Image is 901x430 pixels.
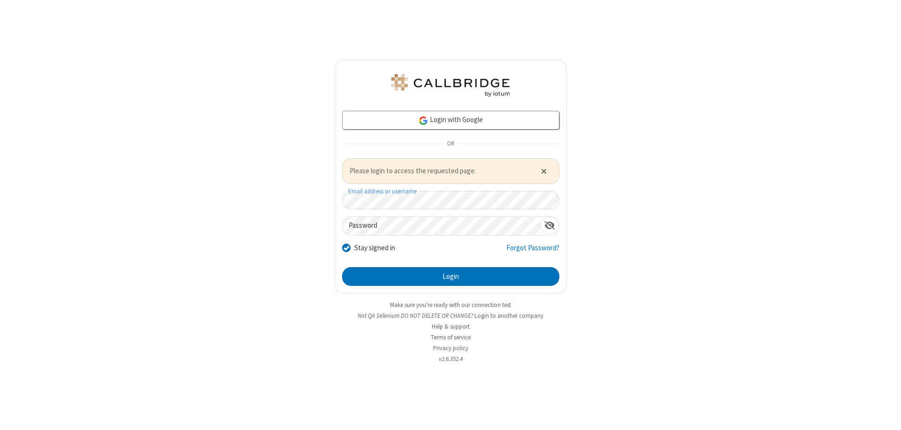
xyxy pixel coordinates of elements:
[335,354,567,363] li: v2.6.352.4
[431,333,471,341] a: Terms of service
[541,217,559,234] div: Show password
[335,311,567,320] li: Not QA Selenium DO NOT DELETE OR CHANGE?
[443,138,458,151] span: OR
[389,74,512,97] img: QA Selenium DO NOT DELETE OR CHANGE
[506,243,559,261] a: Forgot Password?
[354,243,395,253] label: Stay signed in
[536,164,551,178] button: Close alert
[350,166,529,177] span: Please login to access the requested page.
[390,301,511,309] a: Make sure you're ready with our connection test
[342,191,559,209] input: Email address or username
[474,311,543,320] button: Login to another company
[432,322,470,330] a: Help & support
[343,217,541,235] input: Password
[342,111,559,130] a: Login with Google
[342,267,559,286] button: Login
[418,115,428,126] img: google-icon.png
[433,344,468,352] a: Privacy policy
